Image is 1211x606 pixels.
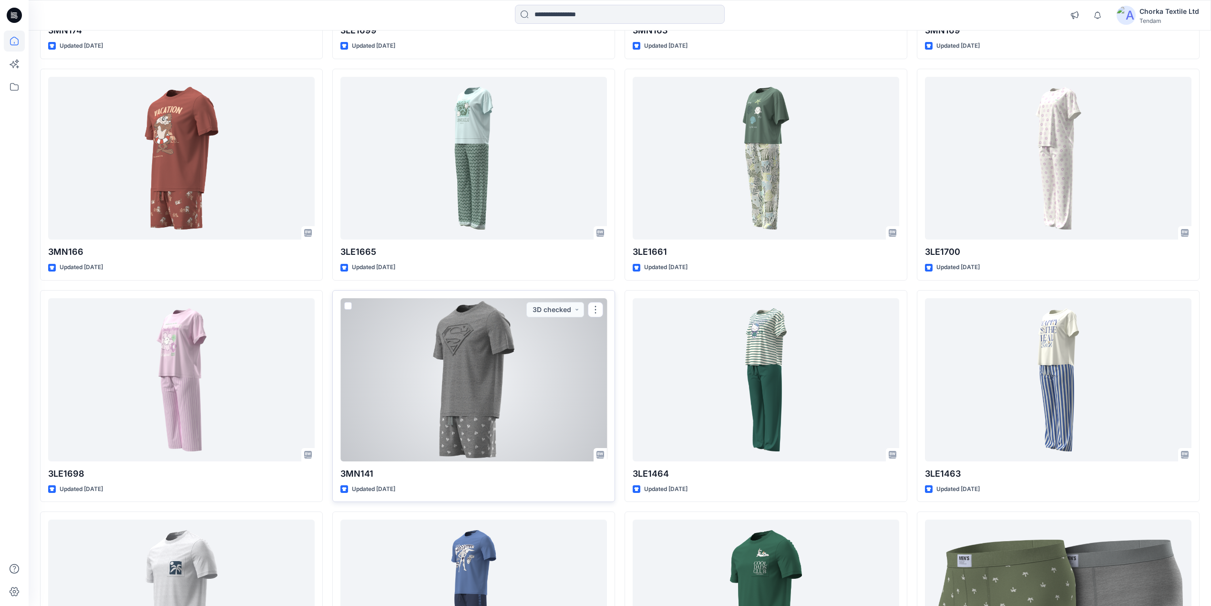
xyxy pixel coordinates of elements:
p: 3MN166 [48,245,315,259]
a: 3LE1464 [633,298,899,461]
div: Tendam [1139,17,1199,24]
p: Updated [DATE] [936,484,980,494]
p: 3LE1665 [340,245,607,259]
p: Updated [DATE] [352,484,395,494]
p: Updated [DATE] [936,41,980,51]
p: 3LE1463 [925,467,1191,481]
p: Updated [DATE] [352,41,395,51]
p: Updated [DATE] [352,262,395,272]
p: 3MN141 [340,467,607,481]
p: 3LE1700 [925,245,1191,259]
a: 3LE1700 [925,77,1191,240]
p: Updated [DATE] [60,41,103,51]
p: 3LE1698 [48,467,315,481]
a: 3LE1665 [340,77,607,240]
p: Updated [DATE] [60,262,103,272]
p: Updated [DATE] [644,262,688,272]
p: Updated [DATE] [60,484,103,494]
div: Chorka Textile Ltd [1139,6,1199,17]
p: Updated [DATE] [644,484,688,494]
img: avatar [1117,6,1136,25]
a: 3LE1661 [633,77,899,240]
a: 3MN166 [48,77,315,240]
p: 3LE1661 [633,245,899,259]
p: Updated [DATE] [936,262,980,272]
p: 3LE1464 [633,467,899,481]
p: Updated [DATE] [644,41,688,51]
a: 3LE1463 [925,298,1191,461]
a: 3LE1698 [48,298,315,461]
a: 3MN141 [340,298,607,461]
